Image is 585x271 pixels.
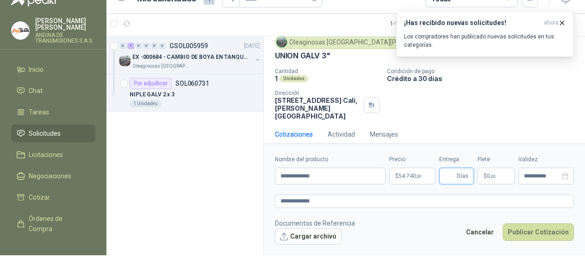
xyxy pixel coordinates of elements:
div: 1 [127,43,134,49]
span: Órdenes de Compra [29,214,87,234]
span: 0 [487,173,496,179]
img: Company Logo [277,37,287,47]
span: Chat [29,86,43,96]
button: ¡Has recibido nuevas solicitudes!ahora Los compradores han publicado nuevas solicitudes en tus ca... [396,11,574,57]
span: $ [484,173,487,179]
a: 0 1 0 0 0 0 GSOL005959[DATE] Company LogoEX -000684 - CAMBIO DE BOYA EN TANQUE ALIMENTADOROleagin... [119,40,261,70]
button: Publicar Cotización [503,223,574,241]
a: Tareas [11,103,95,121]
span: ahora [544,19,559,27]
p: EX -000684 - CAMBIO DE BOYA EN TANQUE ALIMENTADOR [132,53,248,62]
button: Cancelar [461,223,499,241]
a: Inicio [11,61,95,78]
p: NIPLE GALV 2 x 3 [130,90,174,99]
a: Por adjudicarSOL060731NIPLE GALV 2 x 31 Unidades [106,74,263,112]
p: ANDINA DE TRANSMISIONES S.A.S [35,32,95,44]
p: 1 [275,75,278,82]
p: [PERSON_NAME] [PERSON_NAME] [35,18,95,31]
p: $ 0,00 [478,168,515,184]
div: Unidades [280,75,308,82]
a: Chat [11,82,95,100]
div: 1 - 1 de 1 [390,16,437,31]
label: Nombre del producto [275,155,386,164]
p: GSOL005959 [169,43,208,49]
p: [STREET_ADDRESS] Cali , [PERSON_NAME][GEOGRAPHIC_DATA] [275,96,360,120]
p: UNION GALV 3" [275,51,330,61]
span: Cotizar [29,192,50,202]
div: Cotizaciones [275,129,313,139]
label: Flete [478,155,515,164]
div: 0 [143,43,150,49]
label: Entrega [439,155,474,164]
button: Cargar archivo [275,228,342,245]
a: Solicitudes [11,125,95,142]
p: Condición de pago [387,68,581,75]
span: Inicio [29,64,44,75]
a: Órdenes de Compra [11,210,95,238]
label: Validez [518,155,574,164]
p: Dirección [275,90,360,96]
p: Documentos de Referencia [275,218,355,228]
label: Precio [389,155,436,164]
img: Company Logo [119,55,131,66]
span: ,00 [416,174,422,179]
div: 0 [159,43,166,49]
span: Tareas [29,107,49,117]
h3: ¡Has recibido nuevas solicitudes! [404,19,540,27]
a: Negociaciones [11,167,95,185]
div: Mensajes [370,129,398,139]
p: SOL060731 [175,80,209,87]
div: 0 [119,43,126,49]
div: 1 Unidades [130,100,162,107]
div: Actividad [328,129,355,139]
p: Cantidad [275,68,380,75]
p: Crédito a 30 días [387,75,581,82]
span: ,00 [490,174,496,179]
div: Por adjudicar [130,78,172,89]
p: Los compradores han publicado nuevas solicitudes en tus categorías. [404,32,566,49]
span: Solicitudes [29,128,61,139]
p: Oleaginosas [GEOGRAPHIC_DATA][PERSON_NAME] [132,63,191,70]
div: 0 [151,43,158,49]
span: Días [457,168,468,184]
span: Licitaciones [29,150,63,160]
div: Oleaginosas [GEOGRAPHIC_DATA][PERSON_NAME] [275,35,445,49]
p: $54.740,00 [389,168,436,184]
span: 54.740 [398,173,422,179]
img: Company Logo [12,22,29,39]
a: Licitaciones [11,146,95,164]
span: Negociaciones [29,171,71,181]
div: 0 [135,43,142,49]
a: Cotizar [11,189,95,206]
p: [DATE] [244,42,260,50]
